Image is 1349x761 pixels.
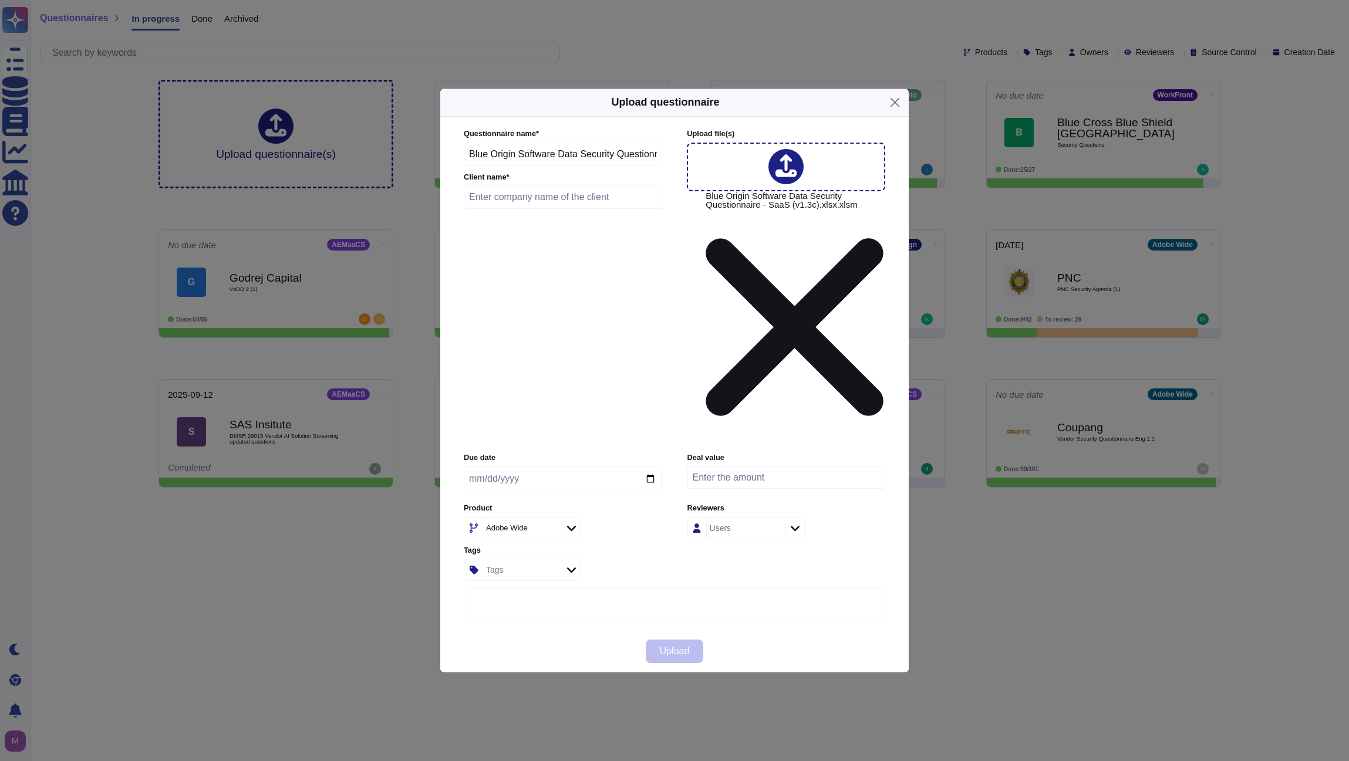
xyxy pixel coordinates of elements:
span: Upload file (s) [687,129,734,138]
input: Due date [464,466,662,491]
label: Client name [464,174,662,181]
button: Upload [646,640,704,663]
input: Enter company name of the client [464,185,662,209]
input: Enter the amount [687,466,885,489]
div: Tags [486,566,504,574]
label: Tags [464,547,662,554]
input: Enter questionnaire name [464,143,662,166]
label: Deal value [687,454,885,462]
label: Product [464,505,662,512]
label: Reviewers [687,505,885,512]
label: Questionnaire name [464,130,662,138]
h5: Upload questionnaire [611,94,719,110]
span: Upload [660,647,690,656]
div: Adobe Wide [486,524,528,532]
span: Blue Origin Software Data Security Questionnaire - SaaS (v1.3c).xlsx.xlsm [706,191,883,445]
div: Users [710,524,731,532]
label: Due date [464,454,662,462]
button: Close [886,93,904,111]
